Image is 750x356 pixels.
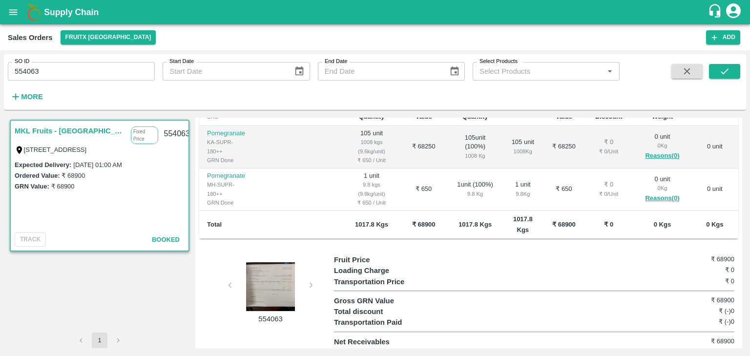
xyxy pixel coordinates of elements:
b: 0 Kgs [706,221,723,228]
div: 1 unit ( 100 %) [456,180,494,198]
input: Start Date [163,62,286,81]
b: 1017.8 Kgs [355,221,388,228]
div: ₹ 0 / Unit [592,147,625,156]
p: 554063 [234,314,307,324]
h6: ₹ 68900 [667,254,734,264]
div: customer-support [708,3,725,21]
h6: ₹ 68900 [667,295,734,305]
button: Open [604,65,616,78]
label: ₹ 68900 [62,172,85,179]
div: ₹ 0 / Unit [592,189,625,198]
input: Enter SO ID [8,62,155,81]
div: ₹ 650 / Unit [352,156,392,165]
td: 0 unit [691,168,738,211]
button: Add [706,30,740,44]
div: 0 Kg [641,184,683,192]
div: 1 unit [510,180,536,198]
td: 0 unit [691,126,738,168]
div: ₹ 650 / Unit [352,198,392,207]
b: Total [207,221,222,228]
div: ₹ 0 [592,138,625,147]
td: 105 unit [344,126,399,168]
h6: ₹ 68900 [667,336,734,346]
div: MH-SUPR-180++ [207,180,247,198]
label: Start Date [169,58,194,65]
p: Fruit Price [334,254,434,265]
div: 1008 Kg [456,151,494,160]
p: Pomegranate [207,171,247,181]
div: 1008 kgs (9.6kg/unit) [352,138,392,156]
div: 0 unit [641,175,683,204]
p: Net Receivables [334,336,434,347]
div: 9.8 Kg [456,189,494,198]
h6: ₹ (-)0 [667,317,734,327]
img: logo [24,2,44,22]
label: [STREET_ADDRESS] [24,146,87,153]
button: Choose date [290,62,309,81]
label: Expected Delivery : [15,161,71,168]
button: Reasons(0) [641,150,683,162]
div: 554063 [158,123,196,146]
td: ₹ 68250 [399,126,448,168]
div: 105 unit [510,138,536,156]
p: Transportation Paid [334,317,434,328]
h6: ₹ (-)0 [667,306,734,316]
b: 1017.8 Kgs [513,215,533,233]
button: More [8,88,45,105]
button: Reasons(0) [641,193,683,204]
button: page 1 [92,333,107,348]
b: Supply Chain [44,7,99,17]
strong: More [21,93,43,101]
div: GRN Done [207,156,247,165]
label: SO ID [15,58,29,65]
a: MKL Fruits - [GEOGRAPHIC_DATA] [15,125,126,137]
b: 0 Kgs [654,221,671,228]
label: GRN Value: [15,183,49,190]
span: Booked [152,236,180,243]
div: 9.8 Kg [510,189,536,198]
div: 0 Kg [641,141,683,150]
p: Gross GRN Value [334,295,434,306]
button: Select DC [61,30,156,44]
td: ₹ 650 [544,168,584,211]
input: Select Products [476,65,601,78]
b: ₹ 0 [604,221,613,228]
div: account of current user [725,2,742,22]
b: ₹ 68900 [552,221,576,228]
input: End Date [318,62,441,81]
p: Transportation Price [334,276,434,287]
button: Choose date [445,62,464,81]
div: GRN Done [207,198,247,207]
h6: ₹ 0 [667,276,734,286]
td: ₹ 650 [399,168,448,211]
p: Total discount [334,306,434,317]
div: ₹ 0 [592,180,625,189]
b: ₹ 68900 [412,221,436,228]
td: ₹ 68250 [544,126,584,168]
b: 1017.8 Kgs [458,221,492,228]
div: 105 unit ( 100 %) [456,133,494,161]
label: [DATE] 01:00 AM [73,161,122,168]
p: Pomegranate [207,129,247,138]
label: ₹ 68900 [51,183,75,190]
a: Supply Chain [44,5,708,19]
nav: pagination navigation [72,333,127,348]
td: 1 unit [344,168,399,211]
div: KA-SUPR-180++ [207,138,247,156]
label: Select Products [479,58,518,65]
div: 9.8 kgs (9.8kg/unit) [352,180,392,198]
button: open drawer [2,1,24,23]
label: End Date [325,58,347,65]
div: 1008 Kg [510,147,536,156]
div: Sales Orders [8,31,53,44]
h6: ₹ 0 [667,265,734,275]
p: Fixed Price [131,126,158,144]
div: 0 unit [641,132,683,162]
p: Loading Charge [334,265,434,276]
label: Ordered Value: [15,172,60,179]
